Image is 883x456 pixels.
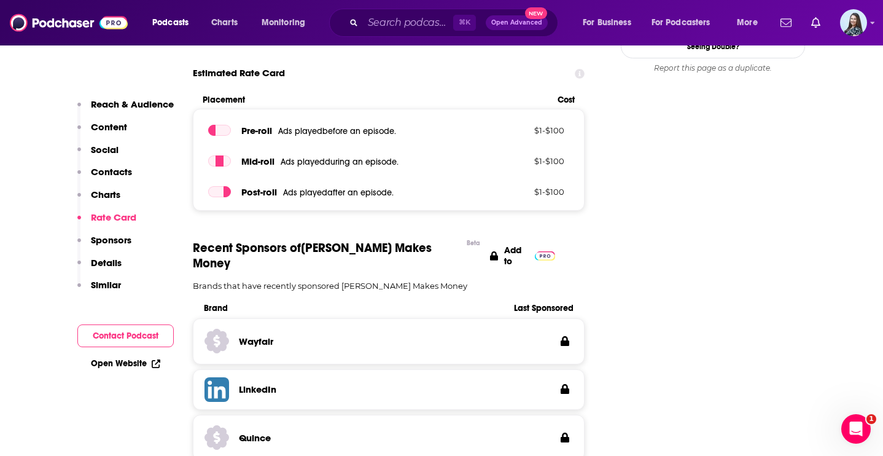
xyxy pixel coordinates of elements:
p: Rate Card [91,211,136,223]
a: Show notifications dropdown [806,12,825,33]
span: For Podcasters [652,14,710,31]
span: Ads played before an episode . [278,126,396,136]
span: Post -roll [241,186,277,198]
p: Charts [91,189,120,200]
button: open menu [253,13,321,33]
button: Rate Card [77,211,136,234]
button: Show profile menu [840,9,867,36]
input: Search podcasts, credits, & more... [363,13,453,33]
button: Social [77,144,119,167]
span: Brand [204,303,494,313]
img: Pro Logo [535,251,555,261]
img: User Profile [840,9,867,36]
span: For Business [583,14,631,31]
h3: LinkedIn [239,383,276,395]
button: Sponsors [77,234,131,257]
img: Podchaser - Follow, Share and Rate Podcasts [10,11,128,34]
span: Logged in as brookefortierpr [840,9,867,36]
span: Pre -roll [241,125,272,136]
p: Similar [91,279,121,291]
span: New [525,7,547,19]
span: Open Advanced [491,20,542,26]
span: 1 [866,414,876,424]
span: Charts [211,14,238,31]
p: Social [91,144,119,155]
span: Cost [558,95,575,105]
span: Recent Sponsors of [PERSON_NAME] Makes Money [193,240,461,271]
p: Reach & Audience [91,98,174,110]
button: open menu [574,13,647,33]
p: Add to [504,245,529,267]
p: Brands that have recently sponsored [PERSON_NAME] Makes Money [193,281,585,291]
p: Contacts [91,166,132,178]
button: Charts [77,189,120,211]
button: open menu [728,13,773,33]
a: Seeing Double? [621,34,805,58]
a: Open Website [91,358,160,369]
img: LinkedIn logo [204,377,229,402]
p: $ 1 - $ 100 [484,187,564,197]
button: Similar [77,279,121,302]
button: Reach & Audience [77,98,174,121]
span: Estimated Rate Card [193,61,285,85]
p: $ 1 - $ 100 [484,156,564,166]
span: Placement [203,95,547,105]
a: Show notifications dropdown [776,12,796,33]
h3: Quince [239,432,271,444]
button: Contacts [77,166,132,189]
h3: Wayfair [239,336,273,347]
a: Add to [490,240,555,271]
button: Details [77,257,122,280]
p: Content [91,121,127,133]
span: Podcasts [152,14,189,31]
iframe: Intercom live chat [841,414,871,444]
div: Beta [467,239,480,247]
button: Open AdvancedNew [486,15,548,30]
div: Search podcasts, credits, & more... [341,9,570,37]
p: Sponsors [91,234,131,246]
span: Monitoring [262,14,305,31]
span: Ads played during an episode . [281,157,399,167]
button: open menu [644,13,728,33]
div: Report this page as a duplicate. [621,63,805,73]
span: Mid -roll [241,155,274,167]
span: Ads played after an episode . [283,187,394,198]
a: Charts [203,13,245,33]
button: open menu [144,13,204,33]
p: Details [91,257,122,269]
p: $ 1 - $ 100 [484,125,564,135]
span: ⌘ K [453,15,476,31]
button: Content [77,121,127,144]
span: More [737,14,758,31]
span: Last Sponsored [494,303,574,313]
button: Contact Podcast [77,324,174,347]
